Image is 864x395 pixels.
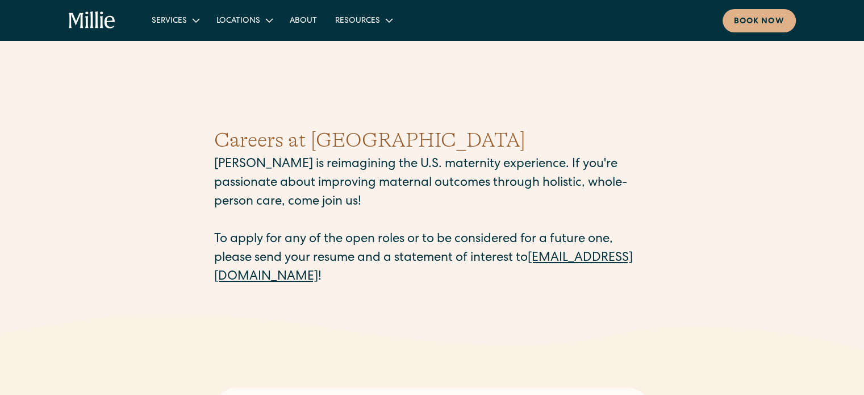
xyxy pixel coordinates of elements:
div: Services [143,11,207,30]
div: Locations [216,15,260,27]
div: Resources [335,15,380,27]
a: home [69,11,116,30]
div: Resources [326,11,400,30]
div: Book now [734,16,784,28]
div: Locations [207,11,281,30]
div: Services [152,15,187,27]
p: [PERSON_NAME] is reimagining the U.S. maternity experience. If you're passionate about improving ... [214,156,650,287]
h1: Careers at [GEOGRAPHIC_DATA] [214,125,650,156]
a: About [281,11,326,30]
a: Book now [723,9,796,32]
